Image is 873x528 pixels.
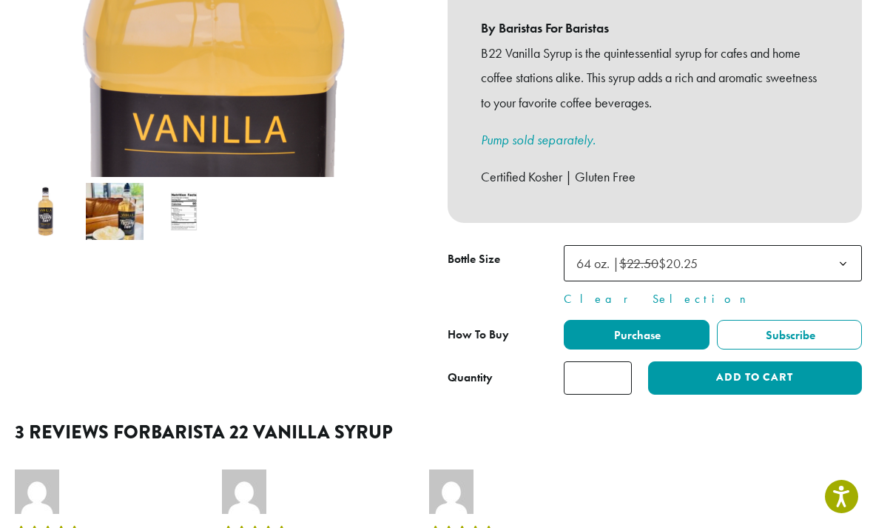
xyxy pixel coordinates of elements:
a: Clear Selection [564,290,862,308]
span: Subscribe [764,327,815,343]
span: Barista 22 Vanilla Syrup [151,418,393,446]
a: Pump sold separately. [481,131,596,148]
span: How To Buy [448,327,509,342]
img: Barista 22 Vanilla Syrup - Image 3 [155,183,212,240]
img: Barista 22 Vanilla Syrup [17,183,74,240]
h2: 3 reviews for [15,421,858,444]
div: Quantity [448,369,493,387]
p: B22 Vanilla Syrup is the quintessential syrup for cafes and home coffee stations alike. This syru... [481,41,829,116]
span: Purchase [612,327,661,343]
span: 64 oz. | $20.25 [576,255,698,272]
label: Bottle Size [448,249,564,270]
img: Barista 22 Vanilla Syrup - Image 2 [86,183,143,240]
button: Add to cart [648,361,862,395]
p: Certified Kosher | Gluten Free [481,164,829,190]
span: 64 oz. | $22.50 $20.25 [570,249,712,278]
input: Product quantity [564,361,632,395]
b: By Baristas For Baristas [481,16,829,41]
del: $22.50 [619,255,658,272]
span: 64 oz. | $22.50 $20.25 [564,245,862,281]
